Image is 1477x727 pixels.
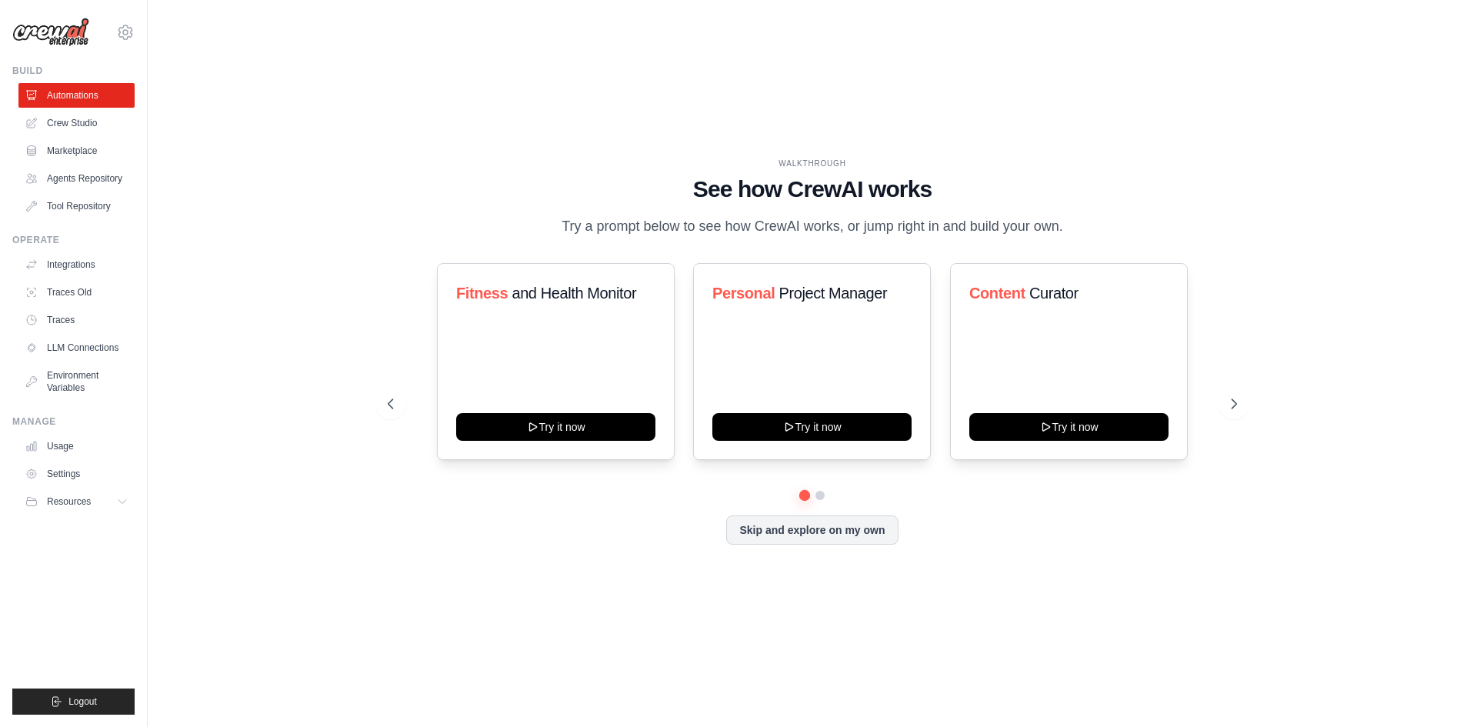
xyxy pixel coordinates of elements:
[388,175,1237,203] h1: See how CrewAI works
[18,363,135,400] a: Environment Variables
[18,335,135,360] a: LLM Connections
[18,194,135,218] a: Tool Repository
[18,252,135,277] a: Integrations
[712,285,775,302] span: Personal
[388,158,1237,169] div: WALKTHROUGH
[12,415,135,428] div: Manage
[779,285,888,302] span: Project Manager
[18,308,135,332] a: Traces
[12,689,135,715] button: Logout
[18,138,135,163] a: Marketplace
[18,166,135,191] a: Agents Repository
[18,280,135,305] a: Traces Old
[512,285,636,302] span: and Health Monitor
[18,462,135,486] a: Settings
[12,234,135,246] div: Operate
[969,285,1025,302] span: Content
[18,489,135,514] button: Resources
[712,413,912,441] button: Try it now
[456,413,655,441] button: Try it now
[726,515,898,545] button: Skip and explore on my own
[18,83,135,108] a: Automations
[47,495,91,508] span: Resources
[969,413,1169,441] button: Try it now
[12,65,135,77] div: Build
[554,215,1071,238] p: Try a prompt below to see how CrewAI works, or jump right in and build your own.
[12,18,89,47] img: Logo
[1029,285,1079,302] span: Curator
[18,434,135,459] a: Usage
[18,111,135,135] a: Crew Studio
[456,285,508,302] span: Fitness
[68,695,97,708] span: Logout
